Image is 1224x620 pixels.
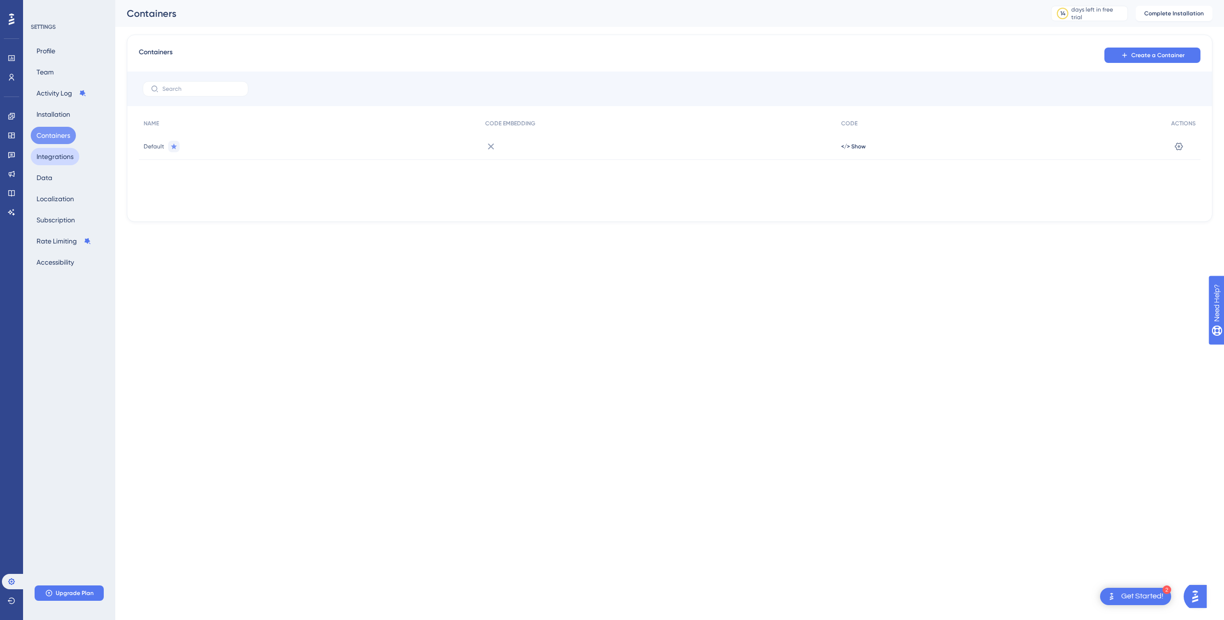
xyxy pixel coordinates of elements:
button: Create a Container [1104,48,1200,63]
button: Team [31,63,60,81]
button: Profile [31,42,61,60]
button: Containers [31,127,76,144]
span: Upgrade Plan [56,589,94,597]
div: Containers [127,7,1027,20]
button: Complete Installation [1136,6,1212,21]
span: CODE EMBEDDING [485,120,535,127]
span: Complete Installation [1144,10,1204,17]
button: Upgrade Plan [35,585,104,601]
button: Subscription [31,211,81,229]
span: Create a Container [1131,51,1185,59]
button: Accessibility [31,254,80,271]
div: 14 [1060,10,1065,17]
img: launcher-image-alternative-text [1106,591,1117,602]
span: CODE [841,120,857,127]
button: Activity Log [31,85,92,102]
span: Containers [139,47,172,64]
iframe: UserGuiding AI Assistant Launcher [1184,582,1212,611]
span: Need Help? [23,2,61,14]
button: Installation [31,106,76,123]
div: days left in free trial [1071,6,1125,21]
div: Get Started! [1121,591,1163,602]
span: Default [144,143,164,150]
button: </> Show [841,143,866,150]
button: Rate Limiting [31,232,97,250]
button: Data [31,169,58,186]
div: SETTINGS [31,23,109,31]
div: 2 [1163,585,1171,594]
button: Integrations [31,148,79,165]
span: NAME [144,120,159,127]
input: Search [162,85,240,92]
button: Localization [31,190,80,207]
div: Open Get Started! checklist, remaining modules: 2 [1100,588,1171,605]
span: ACTIONS [1171,120,1196,127]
